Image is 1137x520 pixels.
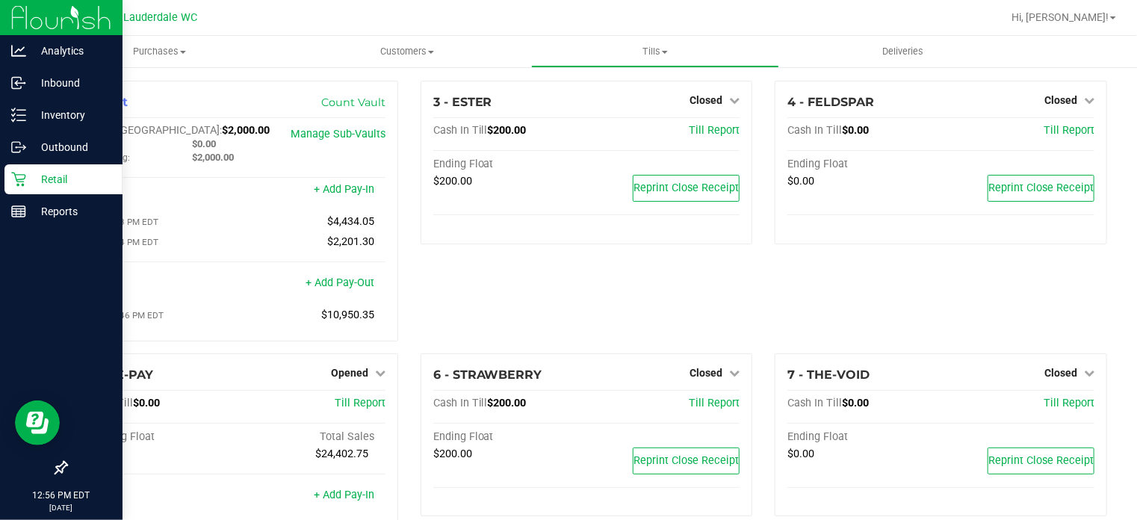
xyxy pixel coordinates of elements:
[488,124,527,137] span: $200.00
[11,43,26,58] inline-svg: Analytics
[779,36,1027,67] a: Deliveries
[433,95,492,109] span: 3 - ESTER
[133,397,160,409] span: $0.00
[488,397,527,409] span: $200.00
[1011,11,1109,23] span: Hi, [PERSON_NAME]!
[988,454,1094,467] span: Reprint Close Receipt
[15,400,60,445] iframe: Resource center
[321,96,385,109] a: Count Vault
[11,108,26,123] inline-svg: Inventory
[433,368,542,382] span: 6 - STRAWBERRY
[988,448,1094,474] button: Reprint Close Receipt
[78,490,232,504] div: Pay-Ins
[787,397,842,409] span: Cash In Till
[78,430,232,444] div: Beginning Float
[532,45,778,58] span: Tills
[7,502,116,513] p: [DATE]
[26,42,116,60] p: Analytics
[321,309,374,321] span: $10,950.35
[192,138,216,149] span: $0.00
[291,128,385,140] a: Manage Sub-Vaults
[1044,397,1094,409] a: Till Report
[314,183,374,196] a: + Add Pay-In
[787,158,941,171] div: Ending Float
[633,448,740,474] button: Reprint Close Receipt
[433,430,586,444] div: Ending Float
[285,45,531,58] span: Customers
[787,95,874,109] span: 4 - FELDSPAR
[633,182,739,194] span: Reprint Close Receipt
[433,124,488,137] span: Cash In Till
[1044,94,1077,106] span: Closed
[11,75,26,90] inline-svg: Inbound
[633,454,739,467] span: Reprint Close Receipt
[11,172,26,187] inline-svg: Retail
[335,397,385,409] a: Till Report
[531,36,779,67] a: Tills
[433,448,472,460] span: $200.00
[11,204,26,219] inline-svg: Reports
[314,489,374,501] a: + Add Pay-In
[331,367,368,379] span: Opened
[78,278,232,291] div: Pay-Outs
[26,74,116,92] p: Inbound
[988,175,1094,202] button: Reprint Close Receipt
[689,397,740,409] a: Till Report
[1044,124,1094,137] a: Till Report
[1044,367,1077,379] span: Closed
[842,397,869,409] span: $0.00
[36,45,284,58] span: Purchases
[787,430,941,444] div: Ending Float
[108,11,197,24] span: Ft. Lauderdale WC
[433,175,472,188] span: $200.00
[690,367,722,379] span: Closed
[26,106,116,124] p: Inventory
[862,45,944,58] span: Deliveries
[327,215,374,228] span: $4,434.05
[787,368,870,382] span: 7 - THE-VOID
[689,124,740,137] a: Till Report
[78,185,232,198] div: Pay-Ins
[306,276,374,289] a: + Add Pay-Out
[284,36,532,67] a: Customers
[988,182,1094,194] span: Reprint Close Receipt
[7,489,116,502] p: 12:56 PM EDT
[315,448,368,460] span: $24,402.75
[26,138,116,156] p: Outbound
[36,36,284,67] a: Purchases
[26,202,116,220] p: Reports
[633,175,740,202] button: Reprint Close Receipt
[787,175,814,188] span: $0.00
[11,140,26,155] inline-svg: Outbound
[842,124,869,137] span: $0.00
[222,124,270,137] span: $2,000.00
[690,94,722,106] span: Closed
[26,170,116,188] p: Retail
[192,152,234,163] span: $2,000.00
[78,124,222,137] span: Cash In [GEOGRAPHIC_DATA]:
[433,397,488,409] span: Cash In Till
[327,235,374,248] span: $2,201.30
[787,124,842,137] span: Cash In Till
[232,430,385,444] div: Total Sales
[787,448,814,460] span: $0.00
[433,158,586,171] div: Ending Float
